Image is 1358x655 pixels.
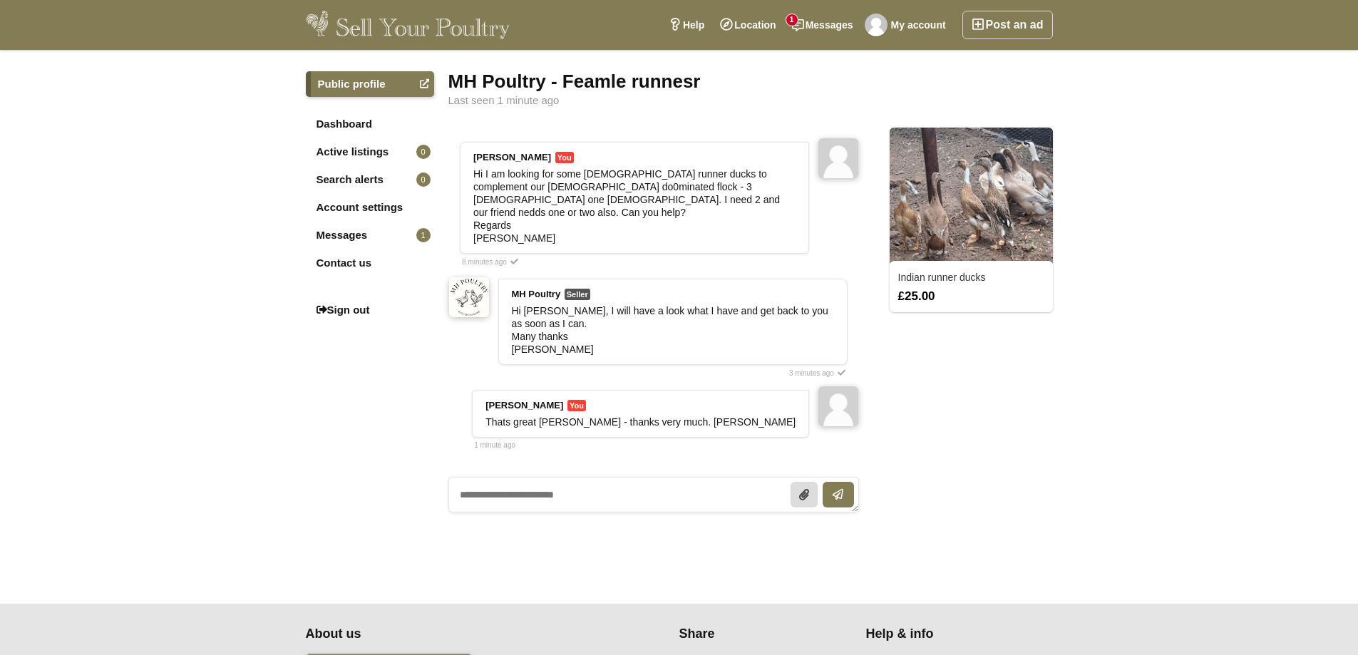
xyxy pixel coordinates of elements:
div: MH Poultry - Feamle runnesr [448,71,1053,91]
span: You [567,400,586,411]
a: Location [712,11,783,39]
img: Richard Jarrett [818,138,858,178]
a: Messages1 [784,11,861,39]
strong: [PERSON_NAME] [485,400,563,411]
h4: About us [306,626,594,642]
img: Sell Your Poultry [306,11,510,39]
h4: Help & info [866,626,1035,642]
div: Hi I am looking for some [DEMOGRAPHIC_DATA] runner ducks to complement our [DEMOGRAPHIC_DATA] do0... [473,167,796,244]
div: Last seen 1 minute ago [448,95,1053,106]
strong: MH Poultry [512,289,561,299]
a: Dashboard [306,111,434,137]
img: Richard Jarrett [865,14,888,36]
img: Richard Jarrett [818,386,858,426]
strong: [PERSON_NAME] [473,152,551,163]
a: My account [861,11,954,39]
a: Search alerts0 [306,167,434,192]
span: 1 [786,14,798,26]
a: Indian runner ducks [898,272,986,283]
a: Post an ad [962,11,1053,39]
a: Account settings [306,195,434,220]
div: Thats great [PERSON_NAME] - thanks very much. [PERSON_NAME] [485,416,796,428]
div: £25.00 [891,289,1051,302]
span: 1 [416,228,431,242]
a: Public profile [306,71,434,97]
a: Messages1 [306,222,434,248]
a: Sign out [306,297,434,323]
a: Contact us [306,250,434,276]
img: MH Poultry [449,277,489,317]
span: 0 [416,172,431,187]
h4: Share [679,626,848,642]
a: Active listings0 [306,139,434,165]
a: Help [661,11,712,39]
span: You [555,152,574,163]
img: 2864_thumbnail.jpg [890,128,1053,264]
span: Seller [565,289,590,300]
div: Hi [PERSON_NAME], I will have a look what I have and get back to you as soon as I can. Many thank... [512,304,834,356]
span: 0 [416,145,431,159]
